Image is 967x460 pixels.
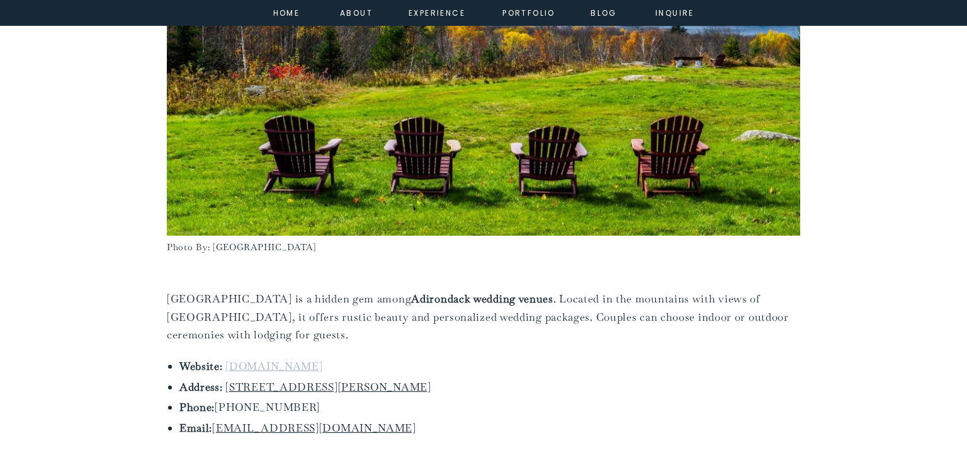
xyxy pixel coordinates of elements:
[225,359,322,373] a: [DOMAIN_NAME]
[179,380,223,394] strong: Address:
[225,380,431,394] a: [STREET_ADDRESS][PERSON_NAME]
[502,6,556,18] a: portfolio
[179,421,212,435] strong: Email:
[167,240,800,255] figcaption: Photo By: [GEOGRAPHIC_DATA]
[167,290,800,344] p: [GEOGRAPHIC_DATA] is a hidden gem among . Located in the mountains with views of [GEOGRAPHIC_DATA...
[652,6,698,18] a: inquire
[340,6,368,18] a: about
[269,6,303,18] a: home
[179,398,800,417] li: [PHONE_NUMBER]
[411,292,553,306] strong: Adirondack wedding venues
[179,359,223,373] strong: Website:
[409,6,460,18] a: experience
[581,6,626,18] a: Blog
[212,421,416,435] a: [EMAIL_ADDRESS][DOMAIN_NAME]
[179,400,215,414] strong: Phone:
